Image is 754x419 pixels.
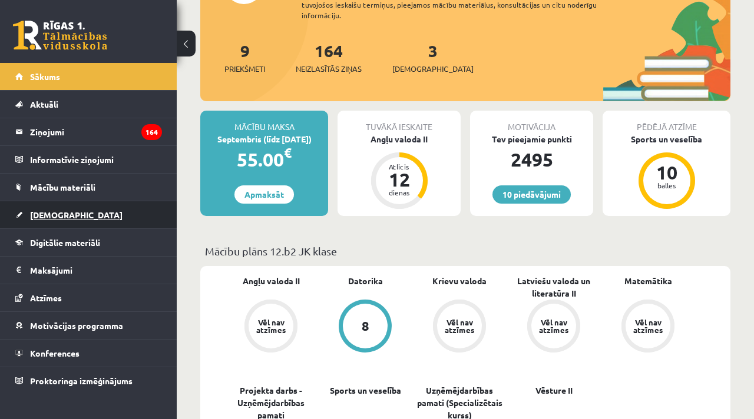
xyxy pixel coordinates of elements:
[15,257,162,284] a: Maksājumi
[649,182,684,189] div: balles
[15,284,162,311] a: Atzīmes
[296,63,362,75] span: Neizlasītās ziņas
[392,63,474,75] span: [DEMOGRAPHIC_DATA]
[15,146,162,173] a: Informatīvie ziņojumi
[30,257,162,284] legend: Maksājumi
[631,318,664,334] div: Vēl nav atzīmes
[348,275,383,287] a: Datorika
[284,144,292,161] span: €
[492,185,571,204] a: 10 piedāvājumi
[200,133,328,145] div: Septembris (līdz [DATE])
[30,146,162,173] legend: Informatīvie ziņojumi
[382,163,417,170] div: Atlicis
[224,40,265,75] a: 9Priekšmeti
[601,300,695,355] a: Vēl nav atzīmes
[624,275,672,287] a: Matemātika
[234,185,294,204] a: Apmaksāt
[603,133,730,211] a: Sports un veselība 10 balles
[603,133,730,145] div: Sports un veselība
[470,133,593,145] div: Tev pieejamie punkti
[15,174,162,201] a: Mācību materiāli
[15,340,162,367] a: Konferences
[224,300,318,355] a: Vēl nav atzīmes
[382,189,417,196] div: dienas
[30,182,95,192] span: Mācību materiāli
[603,111,730,133] div: Pēdējā atzīme
[15,118,162,145] a: Ziņojumi164
[224,63,265,75] span: Priekšmeti
[30,292,62,303] span: Atzīmes
[537,318,570,334] div: Vēl nav atzīmes
[296,40,362,75] a: 164Neizlasītās ziņas
[470,145,593,174] div: 2495
[443,318,476,334] div: Vēl nav atzīmes
[15,63,162,90] a: Sākums
[243,275,300,287] a: Angļu valoda II
[382,170,417,189] div: 12
[15,312,162,339] a: Motivācijas programma
[254,318,287,334] div: Vēl nav atzīmes
[338,111,461,133] div: Tuvākā ieskaite
[200,145,328,174] div: 55.00
[338,133,461,145] div: Angļu valoda II
[13,21,107,50] a: Rīgas 1. Tālmācības vidusskola
[30,209,123,220] span: [DEMOGRAPHIC_DATA]
[432,275,487,287] a: Krievu valoda
[30,118,162,145] legend: Ziņojumi
[535,384,573,397] a: Vēsture II
[338,133,461,211] a: Angļu valoda II Atlicis 12 dienas
[30,237,100,248] span: Digitālie materiāli
[362,320,369,332] div: 8
[30,99,58,109] span: Aktuāli
[30,375,133,386] span: Proktoringa izmēģinājums
[205,243,726,259] p: Mācību plāns 12.b2 JK klase
[15,201,162,228] a: [DEMOGRAPHIC_DATA]
[141,124,162,140] i: 164
[330,384,401,397] a: Sports un veselība
[412,300,507,355] a: Vēl nav atzīmes
[649,163,684,182] div: 10
[507,275,601,300] a: Latviešu valoda un literatūra II
[30,348,80,358] span: Konferences
[200,111,328,133] div: Mācību maksa
[318,300,412,355] a: 8
[15,91,162,118] a: Aktuāli
[392,40,474,75] a: 3[DEMOGRAPHIC_DATA]
[507,300,601,355] a: Vēl nav atzīmes
[15,367,162,394] a: Proktoringa izmēģinājums
[470,111,593,133] div: Motivācija
[30,320,123,331] span: Motivācijas programma
[15,229,162,256] a: Digitālie materiāli
[30,71,60,82] span: Sākums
